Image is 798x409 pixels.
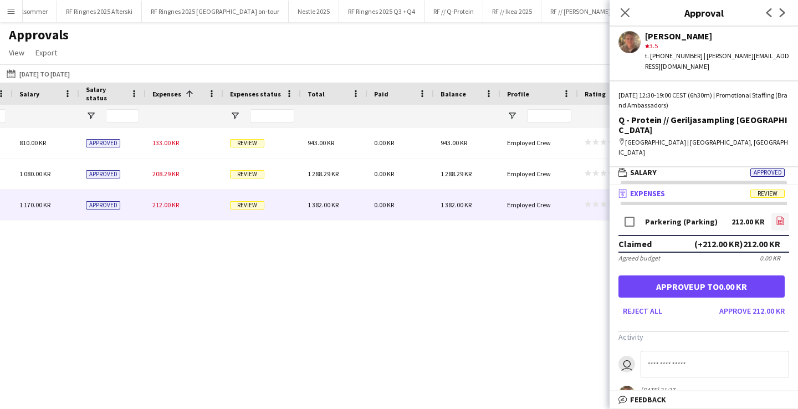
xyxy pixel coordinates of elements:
[86,139,120,147] span: Approved
[19,90,39,98] span: Salary
[152,170,179,178] span: 208.29 KR
[230,139,264,147] span: Review
[308,170,339,178] span: 1 288.29 KR
[441,170,472,178] span: 1 288.29 KR
[483,1,541,22] button: RF // Ikea 2025
[142,1,289,22] button: RF Ringnes 2025 [GEOGRAPHIC_DATA] on-tour
[441,139,467,147] span: 943.00 KR
[4,67,72,80] button: [DATE] to [DATE]
[610,391,798,408] mat-expansion-panel-header: Feedback
[645,41,789,51] div: 3.5
[19,201,50,209] span: 1 170.00 KR
[424,1,483,22] button: RF // Q-Protein
[618,302,667,320] button: Reject all
[507,201,551,209] span: Employed Crew
[585,90,606,98] span: Rating
[630,395,666,405] span: Feedback
[630,167,657,177] span: Salary
[374,201,394,209] span: 0.00 KR
[618,332,789,342] h3: Activity
[507,139,551,147] span: Employed Crew
[715,302,789,320] button: Approve 212.00 KR
[541,1,635,22] button: RF // [PERSON_NAME] 2025
[507,111,517,121] button: Open Filter Menu
[35,48,57,58] span: Export
[618,90,789,110] div: [DATE] 12:30-19:00 CEST (6h30m) | Promotional Staffing (Brand Ambassadors)
[106,109,139,122] input: Salary status Filter Input
[19,170,50,178] span: 1 080.00 KR
[250,109,294,122] input: Expenses status Filter Input
[618,254,660,262] div: Agreed budget
[441,90,466,98] span: Balance
[618,137,789,157] div: [GEOGRAPHIC_DATA] | [GEOGRAPHIC_DATA], [GEOGRAPHIC_DATA]
[19,139,46,147] span: 810.00 KR
[507,90,529,98] span: Profile
[750,190,785,198] span: Review
[4,45,29,60] a: View
[339,1,424,22] button: RF Ringnes 2025 Q3 +Q4
[86,85,126,102] span: Salary status
[374,90,388,98] span: Paid
[630,188,665,198] span: Expenses
[610,185,798,202] mat-expansion-panel-header: ExpensesReview
[230,111,240,121] button: Open Filter Menu
[86,111,96,121] button: Open Filter Menu
[750,168,785,177] span: Approved
[152,201,179,209] span: 212.00 KR
[618,115,789,135] div: Q - Protein // Geriljasampling [GEOGRAPHIC_DATA]
[308,201,339,209] span: 1 382.00 KR
[694,238,780,249] div: (+212.00 KR) 212.00 KR
[230,201,264,209] span: Review
[507,170,551,178] span: Employed Crew
[31,45,62,60] a: Export
[308,139,334,147] span: 943.00 KR
[731,218,765,226] div: 212.00 KR
[441,201,472,209] span: 1 382.00 KR
[57,1,142,22] button: RF Ringnes 2025 Afterski
[86,201,120,209] span: Approved
[610,164,798,181] mat-expansion-panel-header: SalaryApproved
[618,386,635,402] app-user-avatar: Marius Korshavn Sørlie
[152,139,179,147] span: 133.00 KR
[230,90,281,98] span: Expenses status
[308,90,325,98] span: Total
[645,218,718,226] div: Parkering (Parking)
[618,275,785,298] button: Approveup to0.00 KR
[374,170,394,178] span: 0.00 KR
[527,109,571,122] input: Profile Filter Input
[152,90,181,98] span: Expenses
[289,1,339,22] button: Nestle 2025
[645,51,789,71] div: t. [PHONE_NUMBER] | [PERSON_NAME][EMAIL_ADDRESS][DOMAIN_NAME]
[641,386,750,394] div: [DATE] 21:27
[760,254,780,262] div: 0.00 KR
[610,6,798,20] h3: Approval
[645,31,789,41] div: [PERSON_NAME]
[230,170,264,178] span: Review
[618,238,652,249] div: Claimed
[374,139,394,147] span: 0.00 KR
[86,170,120,178] span: Approved
[9,48,24,58] span: View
